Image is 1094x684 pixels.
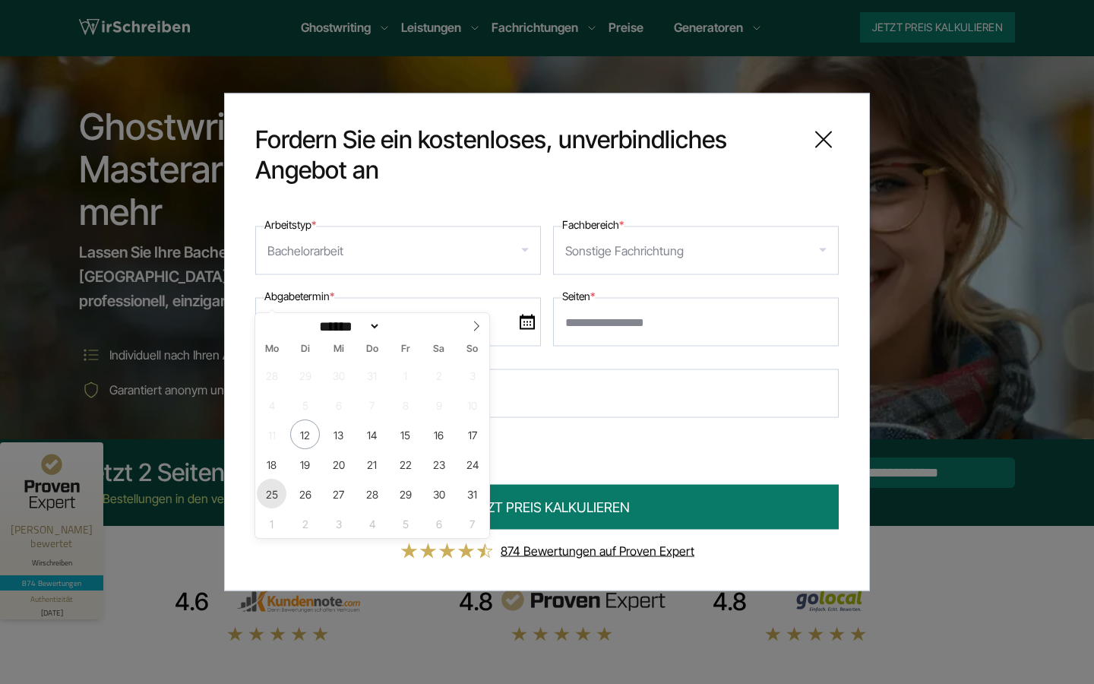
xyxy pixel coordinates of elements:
[390,360,420,390] span: August 1, 2025
[324,390,353,420] span: August 6, 2025
[324,479,353,508] span: August 27, 2025
[324,508,353,538] span: September 3, 2025
[464,497,630,518] span: JETZT PREIS KALKULIEREN
[424,449,454,479] span: August 23, 2025
[257,360,286,390] span: Juli 28, 2025
[357,449,387,479] span: August 21, 2025
[357,479,387,508] span: August 28, 2025
[562,287,595,306] label: Seiten
[424,508,454,538] span: September 6, 2025
[424,360,454,390] span: August 2, 2025
[356,344,389,354] span: Do
[457,479,487,508] span: August 31, 2025
[422,344,456,354] span: Sa
[257,449,286,479] span: August 18, 2025
[290,479,320,508] span: August 26, 2025
[324,360,353,390] span: Juli 30, 2025
[314,318,381,334] select: Month
[357,508,387,538] span: September 4, 2025
[322,344,356,354] span: Mi
[255,344,289,354] span: Mo
[457,390,487,420] span: August 10, 2025
[456,344,489,354] span: So
[390,479,420,508] span: August 29, 2025
[501,543,694,559] a: 874 Bewertungen auf Proven Expert
[390,390,420,420] span: August 8, 2025
[255,125,796,185] span: Fordern Sie ein kostenloses, unverbindliches Angebot an
[562,216,624,234] label: Fachbereich
[290,390,320,420] span: August 5, 2025
[390,508,420,538] span: September 5, 2025
[255,485,839,530] button: JETZT PREIS KALKULIEREN
[290,420,320,449] span: August 12, 2025
[290,508,320,538] span: September 2, 2025
[290,449,320,479] span: August 19, 2025
[457,360,487,390] span: August 3, 2025
[267,239,343,263] div: Bachelorarbeit
[424,390,454,420] span: August 9, 2025
[357,420,387,449] span: August 14, 2025
[357,390,387,420] span: August 7, 2025
[257,390,286,420] span: August 4, 2025
[457,508,487,538] span: September 7, 2025
[264,287,334,306] label: Abgabetermin
[424,420,454,449] span: August 16, 2025
[457,420,487,449] span: August 17, 2025
[381,318,431,334] input: Year
[290,360,320,390] span: Juli 29, 2025
[255,298,541,347] input: date
[257,420,286,449] span: August 11, 2025
[257,508,286,538] span: September 1, 2025
[424,479,454,508] span: August 30, 2025
[390,420,420,449] span: August 15, 2025
[264,216,316,234] label: Arbeitstyp
[357,360,387,390] span: Juli 31, 2025
[389,344,422,354] span: Fr
[520,315,535,330] img: date
[565,239,684,263] div: Sonstige Fachrichtung
[324,420,353,449] span: August 13, 2025
[457,449,487,479] span: August 24, 2025
[324,449,353,479] span: August 20, 2025
[289,344,322,354] span: Di
[257,479,286,508] span: August 25, 2025
[390,449,420,479] span: August 22, 2025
